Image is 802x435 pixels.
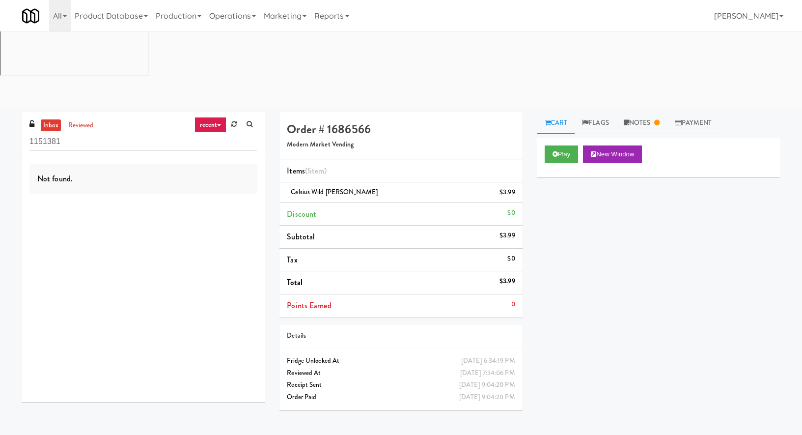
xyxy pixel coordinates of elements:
[545,145,579,163] button: Play
[291,187,378,197] span: Celsius Wild [PERSON_NAME]
[287,355,515,367] div: Fridge Unlocked At
[287,379,515,391] div: Receipt Sent
[287,165,327,176] span: Items
[511,298,515,311] div: 0
[287,330,515,342] div: Details
[194,117,227,133] a: recent
[499,230,515,242] div: $3.99
[287,277,303,288] span: Total
[499,186,515,199] div: $3.99
[29,133,257,151] input: Search vision orders
[287,391,515,404] div: Order Paid
[287,123,515,136] h4: Order # 1686566
[287,208,316,220] span: Discount
[310,165,324,176] ng-pluralize: item
[499,275,515,288] div: $3.99
[41,119,61,132] a: inbox
[287,141,515,148] h5: Modern Market Vending
[537,112,575,134] a: Cart
[287,231,315,242] span: Subtotal
[616,112,667,134] a: Notes
[287,254,297,265] span: Tax
[461,355,515,367] div: [DATE] 6:34:19 PM
[460,367,515,379] div: [DATE] 7:34:06 PM
[507,207,515,219] div: $0
[305,165,327,176] span: (1 )
[459,391,515,404] div: [DATE] 9:04:20 PM
[583,145,642,163] button: New Window
[287,300,331,311] span: Points Earned
[667,112,719,134] a: Payment
[22,7,39,25] img: Micromart
[459,379,515,391] div: [DATE] 9:04:20 PM
[575,112,616,134] a: Flags
[287,367,515,379] div: Reviewed At
[37,173,73,184] span: Not found.
[507,253,515,265] div: $0
[66,119,96,132] a: reviewed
